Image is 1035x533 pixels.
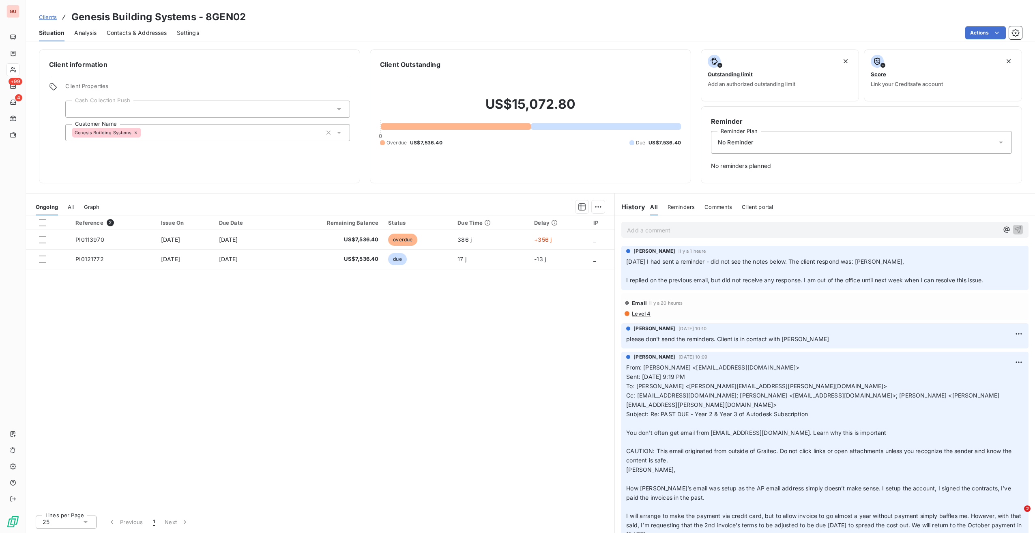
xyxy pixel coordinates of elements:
h6: Reminder [711,116,1012,126]
span: Client portal [742,204,773,210]
span: Client Properties [65,83,350,94]
h6: History [615,202,645,212]
button: Previous [103,514,148,531]
span: [PERSON_NAME] [633,353,675,361]
span: Clients [39,14,57,20]
span: 4 [15,94,22,101]
span: 2 [1024,505,1031,512]
button: ScoreLink your Creditsafe account [864,49,1022,101]
span: US$7,536.40 [648,139,681,146]
div: Reference [75,219,151,226]
span: [DATE] 10:10 [679,326,706,331]
button: 1 [148,514,160,531]
span: [PERSON_NAME] [633,325,675,332]
a: Clients [39,13,57,21]
span: Genesis Building Systems [75,130,132,135]
span: All [650,204,657,210]
h3: Genesis Building Systems - 8GEN02 [71,10,246,24]
span: Reminders [668,204,695,210]
span: Graph [84,204,100,210]
span: To: [PERSON_NAME] <[PERSON_NAME][EMAIL_ADDRESS][PERSON_NAME][DOMAIN_NAME]> [626,383,887,389]
iframe: Intercom live chat [1007,505,1027,525]
span: [DATE] [161,256,180,262]
button: Outstanding limitAdd an authorized outstanding limit [701,49,859,101]
span: Email [632,300,647,306]
span: [DATE] 10:09 [679,355,707,359]
span: US$7,536.40 [279,255,379,263]
span: Analysis [74,29,97,37]
span: _ [593,236,596,243]
div: IP [593,219,610,226]
span: 1 [153,518,155,526]
input: Add a tag [141,129,147,136]
span: US$7,536.40 [410,139,442,146]
span: [DATE] [219,256,238,262]
span: US$7,536.40 [279,236,379,244]
div: Issue On [161,219,209,226]
span: [PERSON_NAME] [633,247,675,255]
span: PI0113970 [75,236,104,243]
span: Ongoing [36,204,58,210]
span: 386 j [457,236,472,243]
span: Contacts & Addresses [107,29,167,37]
span: [DATE] [219,236,238,243]
h2: US$15,072.80 [380,96,681,120]
span: due [388,253,406,265]
span: il y a 1 heure [679,249,706,254]
span: CAUTION: This email originated from outside of Graitec. Do not click links or open attachments un... [626,447,1013,464]
span: Settings [177,29,199,37]
span: Subject: Re: PAST DUE - Year 2 & Year 3 of Autodesk Subscription [626,410,808,417]
span: please don't send the reminders. Client is in contact with [PERSON_NAME] [626,335,829,342]
span: Due [636,139,645,146]
span: From: [PERSON_NAME] <[EMAIL_ADDRESS][DOMAIN_NAME]> [626,364,799,371]
span: All [68,204,74,210]
span: _ [593,256,596,262]
span: 17 j [457,256,466,262]
span: +99 [9,78,22,85]
span: Level 4 [631,310,651,317]
span: [DATE] [161,236,180,243]
span: 0 [379,133,382,139]
div: GU [6,5,19,18]
button: Next [160,514,194,531]
img: Logo LeanPay [6,515,19,528]
span: il y a 20 heures [649,301,683,305]
span: Outstanding limit [708,71,753,77]
span: 25 [43,518,49,526]
span: Situation [39,29,64,37]
span: overdue [388,234,417,246]
span: Cc: [EMAIL_ADDRESS][DOMAIN_NAME]; [PERSON_NAME] <[EMAIL_ADDRESS][DOMAIN_NAME]>; [PERSON_NAME] <[P... [626,392,999,408]
h6: Client Outstanding [380,60,440,69]
span: Sent: [DATE] 9:19 PM [626,373,685,380]
span: Link your Creditsafe account [871,81,943,87]
span: Overdue [387,139,407,146]
div: Status [388,219,448,226]
span: +356 j [534,236,552,243]
input: Add a tag [72,105,79,113]
span: PI0121772 [75,256,103,262]
span: 2 [107,219,114,226]
div: Due Date [219,219,269,226]
span: Add an authorized outstanding limit [708,81,795,87]
span: You don't often get email from [EMAIL_ADDRESS][DOMAIN_NAME]. Learn why this is important [626,429,886,436]
div: Remaining Balance [279,219,379,226]
button: Actions [965,26,1006,39]
span: How [PERSON_NAME]’s email was setup as the AP email address simply doesn’t make sense. I setup th... [626,485,1013,501]
span: [PERSON_NAME], [626,466,675,473]
span: I replied on the previous email, but did not receive any response. I am out of the office until n... [626,277,983,284]
span: No Reminder [718,138,754,146]
span: [DATE] I had sent a reminder - did not see the notes below. The client respond was: [PERSON_NAME], [626,258,904,265]
div: Due Time [457,219,524,226]
h6: Client information [49,60,350,69]
span: Comments [704,204,732,210]
div: Delay [534,219,583,226]
span: Score [871,71,886,77]
span: -13 j [534,256,546,262]
span: No reminders planned [711,162,1012,170]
